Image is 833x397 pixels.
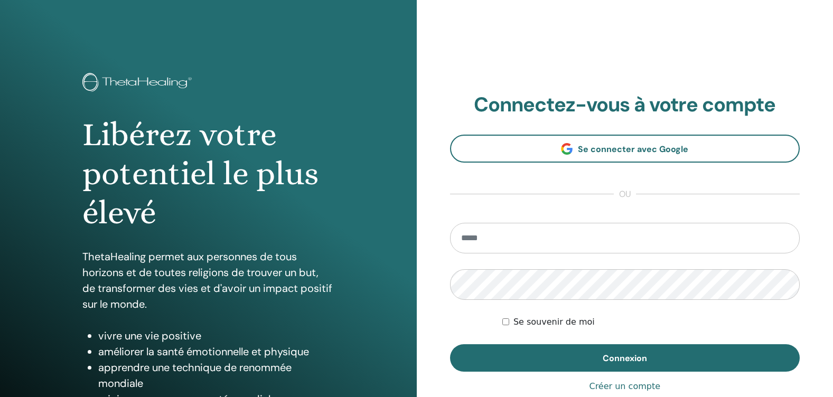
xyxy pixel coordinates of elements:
[502,316,800,328] div: Keep me authenticated indefinitely or until I manually logout
[98,344,334,360] li: améliorer la santé émotionnelle et physique
[82,249,334,312] p: ThetaHealing permet aux personnes de tous horizons et de toutes religions de trouver un but, de t...
[578,144,688,155] span: Se connecter avec Google
[450,135,800,163] a: Se connecter avec Google
[614,188,636,201] span: ou
[82,115,334,233] h1: Libérez votre potentiel le plus élevé
[513,316,595,328] label: Se souvenir de moi
[450,344,800,372] button: Connexion
[450,93,800,117] h2: Connectez-vous à votre compte
[98,328,334,344] li: vivre une vie positive
[603,353,647,364] span: Connexion
[98,360,334,391] li: apprendre une technique de renommée mondiale
[589,380,660,393] a: Créer un compte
